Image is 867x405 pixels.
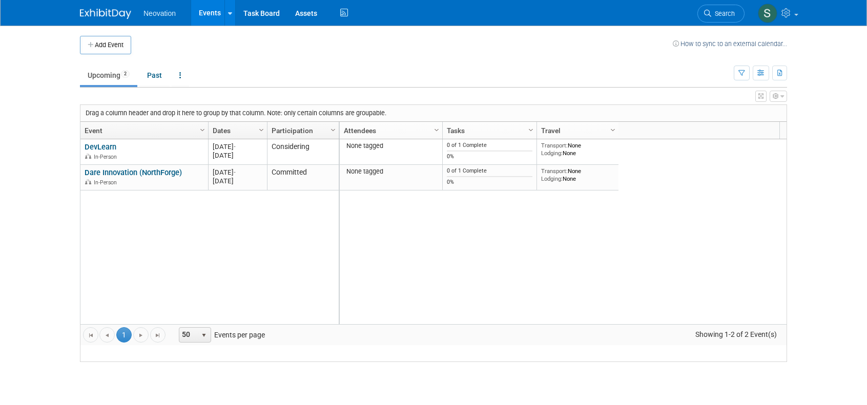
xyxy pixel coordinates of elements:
[213,168,262,177] div: [DATE]
[609,126,617,134] span: Column Settings
[329,126,337,134] span: Column Settings
[447,122,530,139] a: Tasks
[541,142,615,157] div: None None
[256,122,267,137] a: Column Settings
[272,122,332,139] a: Participation
[179,328,197,342] span: 50
[432,126,441,134] span: Column Settings
[711,10,735,17] span: Search
[213,177,262,185] div: [DATE]
[80,66,137,85] a: Upcoming2
[154,331,162,339] span: Go to the last page
[541,167,568,175] span: Transport:
[87,331,95,339] span: Go to the first page
[527,126,535,134] span: Column Settings
[94,179,120,186] span: In-Person
[213,122,260,139] a: Dates
[447,179,533,186] div: 0%
[103,331,111,339] span: Go to the previous page
[447,142,533,149] div: 0 of 1 Complete
[234,143,236,151] span: -
[541,175,563,182] span: Lodging:
[143,9,176,17] span: Neovation
[116,327,132,343] span: 1
[94,154,120,160] span: In-Person
[80,36,131,54] button: Add Event
[758,4,777,23] img: Susan Hurrell
[541,150,563,157] span: Lodging:
[541,122,612,139] a: Travel
[344,122,436,139] a: Attendees
[267,139,339,165] td: Considering
[99,327,115,343] a: Go to the previous page
[328,122,339,137] a: Column Settings
[80,9,131,19] img: ExhibitDay
[121,70,130,78] span: 2
[85,154,91,159] img: In-Person Event
[85,168,182,177] a: Dare Innovation (NorthForge)
[257,126,265,134] span: Column Settings
[85,179,91,184] img: In-Person Event
[608,122,619,137] a: Column Settings
[344,142,439,150] div: None tagged
[447,153,533,160] div: 0%
[213,142,262,151] div: [DATE]
[526,122,537,137] a: Column Settings
[85,142,116,152] a: DevLearn
[541,167,615,182] div: None None
[431,122,443,137] a: Column Settings
[150,327,166,343] a: Go to the last page
[198,126,207,134] span: Column Settings
[673,40,787,48] a: How to sync to an external calendar...
[686,327,787,342] span: Showing 1-2 of 2 Event(s)
[85,122,201,139] a: Event
[267,165,339,190] td: Committed
[697,5,745,23] a: Search
[80,105,787,121] div: Drag a column header and drop it here to group by that column. Note: only certain columns are gro...
[447,167,533,175] div: 0 of 1 Complete
[541,142,568,149] span: Transport:
[213,151,262,160] div: [DATE]
[137,331,145,339] span: Go to the next page
[197,122,209,137] a: Column Settings
[166,327,275,343] span: Events per page
[83,327,98,343] a: Go to the first page
[234,168,236,176] span: -
[139,66,170,85] a: Past
[200,331,208,339] span: select
[344,167,439,176] div: None tagged
[133,327,149,343] a: Go to the next page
